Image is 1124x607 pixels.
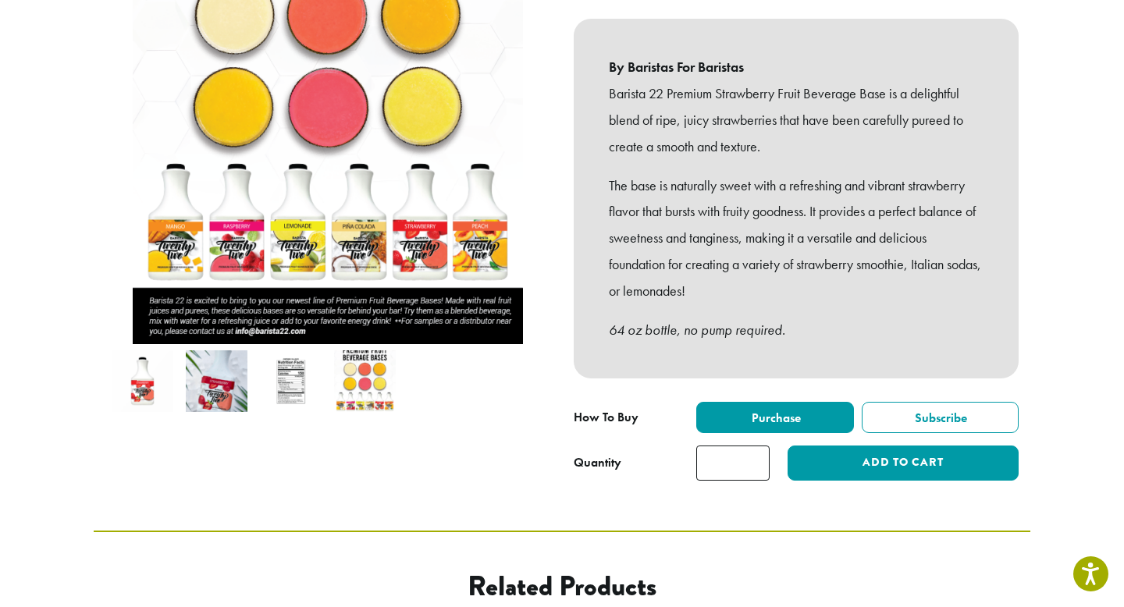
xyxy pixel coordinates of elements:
span: Purchase [749,410,801,426]
h2: Related products [219,570,905,603]
p: The base is naturally sweet with a refreshing and vibrant strawberry flavor that bursts with frui... [609,172,983,304]
button: Add to cart [788,445,1019,481]
div: Quantity [574,453,621,472]
span: How To Buy [574,409,638,425]
span: Subscribe [912,410,967,426]
img: Strawberry B22 Premium Fruit Beverage Base [112,350,173,412]
p: Barista 22 Premium Strawberry Fruit Beverage Base is a delightful blend of ripe, juicy strawberri... [609,80,983,159]
b: By Baristas For Baristas [609,54,983,80]
img: Strawberry B22 Premium Fruit Beverage Base - Image 2 [186,350,247,412]
em: 64 oz bottle, no pump required. [609,321,785,339]
img: Strawberry B22 Premium Fruit Beverage Base - Image 3 [260,350,322,412]
input: Product quantity [696,445,770,481]
img: Strawberry B22 Premium Fruit Beverage Base - Image 4 [334,350,396,412]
